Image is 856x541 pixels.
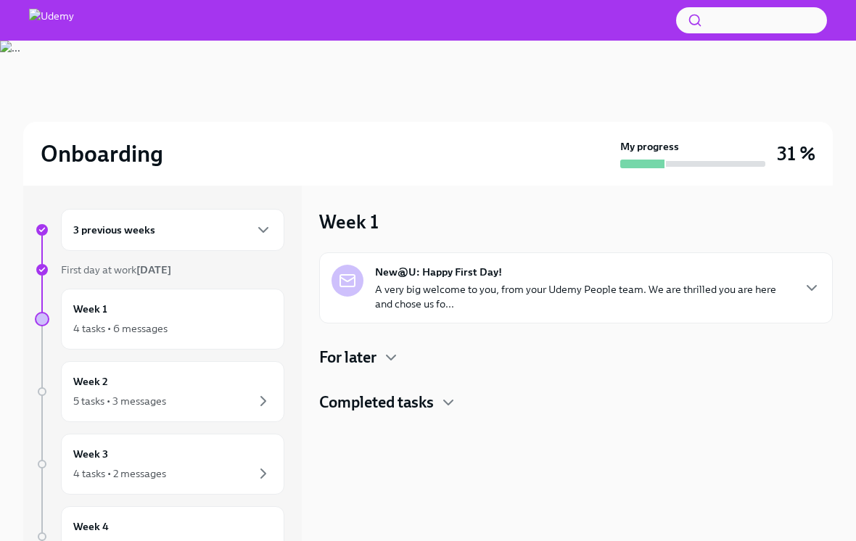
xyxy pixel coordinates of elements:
h4: For later [319,347,376,368]
div: 4 tasks • 2 messages [73,466,166,481]
h6: Week 1 [73,301,107,317]
h3: Week 1 [319,209,379,235]
span: First day at work [61,263,171,276]
strong: [DATE] [136,263,171,276]
strong: My progress [620,139,679,154]
h3: 31 % [777,141,815,167]
div: 3 previous weeks [61,209,284,251]
h6: Week 4 [73,519,109,534]
div: 4 tasks • 6 messages [73,321,168,336]
a: Week 25 tasks • 3 messages [35,361,284,422]
h6: Week 3 [73,446,108,462]
div: Completed tasks [319,392,833,413]
h6: Week 2 [73,373,108,389]
a: First day at work[DATE] [35,263,284,277]
a: Week 14 tasks • 6 messages [35,289,284,350]
h2: Onboarding [41,139,163,168]
p: A very big welcome to you, from your Udemy People team. We are thrilled you are here and chose us... [375,282,791,311]
img: Udemy [29,9,74,32]
a: Week 34 tasks • 2 messages [35,434,284,495]
h4: Completed tasks [319,392,434,413]
div: For later [319,347,833,368]
strong: New@U: Happy First Day! [375,265,502,279]
div: 5 tasks • 3 messages [73,394,166,408]
h6: 3 previous weeks [73,222,155,238]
